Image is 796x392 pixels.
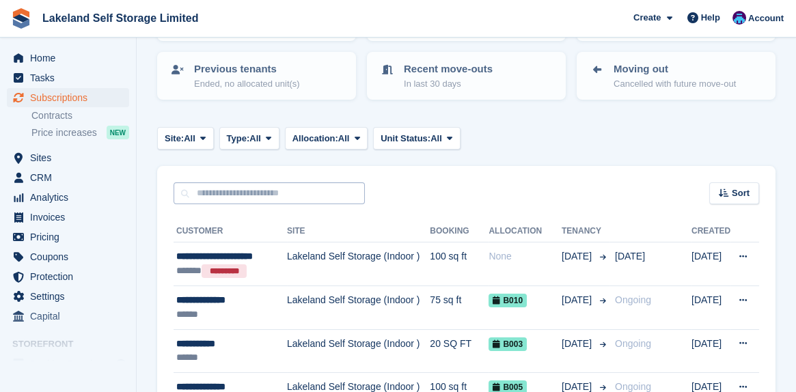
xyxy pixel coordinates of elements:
[31,126,97,139] span: Price increases
[691,242,730,286] td: [DATE]
[7,287,129,306] a: menu
[165,132,184,145] span: Site:
[30,88,112,107] span: Subscriptions
[174,221,287,242] th: Customer
[615,251,645,262] span: [DATE]
[30,68,112,87] span: Tasks
[30,267,112,286] span: Protection
[159,53,355,98] a: Previous tenants Ended, no allocated unit(s)
[7,307,129,326] a: menu
[7,227,129,247] a: menu
[430,132,442,145] span: All
[194,77,300,91] p: Ended, no allocated unit(s)
[430,286,489,329] td: 75 sq ft
[7,188,129,207] a: menu
[30,208,112,227] span: Invoices
[7,48,129,68] a: menu
[701,11,720,25] span: Help
[691,329,730,372] td: [DATE]
[7,148,129,167] a: menu
[30,188,112,207] span: Analytics
[404,77,493,91] p: In last 30 days
[7,354,129,374] a: menu
[7,168,129,187] a: menu
[691,286,730,329] td: [DATE]
[7,88,129,107] a: menu
[30,227,112,247] span: Pricing
[287,242,430,286] td: Lakeland Self Storage (Indoor )
[31,125,129,140] a: Price increases NEW
[404,61,493,77] p: Recent move-outs
[194,61,300,77] p: Previous tenants
[30,48,112,68] span: Home
[489,294,527,307] span: B010
[578,53,774,98] a: Moving out Cancelled with future move-out
[614,77,736,91] p: Cancelled with future move-out
[562,249,594,264] span: [DATE]
[732,186,750,200] span: Sort
[368,53,564,98] a: Recent move-outs In last 30 days
[691,221,730,242] th: Created
[489,221,562,242] th: Allocation
[219,127,279,150] button: Type: All
[7,208,129,227] a: menu
[7,267,129,286] a: menu
[7,247,129,266] a: menu
[30,148,112,167] span: Sites
[489,337,527,351] span: B003
[489,249,562,264] div: None
[249,132,261,145] span: All
[227,132,250,145] span: Type:
[292,132,338,145] span: Allocation:
[11,8,31,29] img: stora-icon-8386f47178a22dfd0bd8f6a31ec36ba5ce8667c1dd55bd0f319d3a0aa187defe.svg
[287,329,430,372] td: Lakeland Self Storage (Indoor )
[732,11,746,25] img: David Dickson
[430,221,489,242] th: Booking
[615,294,651,305] span: Ongoing
[287,286,430,329] td: Lakeland Self Storage (Indoor )
[157,127,214,150] button: Site: All
[31,109,129,122] a: Contracts
[30,168,112,187] span: CRM
[30,247,112,266] span: Coupons
[430,242,489,286] td: 100 sq ft
[338,132,350,145] span: All
[184,132,195,145] span: All
[562,293,594,307] span: [DATE]
[562,337,594,351] span: [DATE]
[373,127,460,150] button: Unit Status: All
[562,221,609,242] th: Tenancy
[30,307,112,326] span: Capital
[748,12,784,25] span: Account
[113,356,129,372] a: Preview store
[107,126,129,139] div: NEW
[37,7,204,29] a: Lakeland Self Storage Limited
[633,11,661,25] span: Create
[7,68,129,87] a: menu
[615,381,651,392] span: Ongoing
[30,287,112,306] span: Settings
[285,127,368,150] button: Allocation: All
[12,337,136,351] span: Storefront
[30,354,112,374] span: Booking Portal
[287,221,430,242] th: Site
[430,329,489,372] td: 20 SQ FT
[614,61,736,77] p: Moving out
[381,132,430,145] span: Unit Status:
[615,338,651,349] span: Ongoing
